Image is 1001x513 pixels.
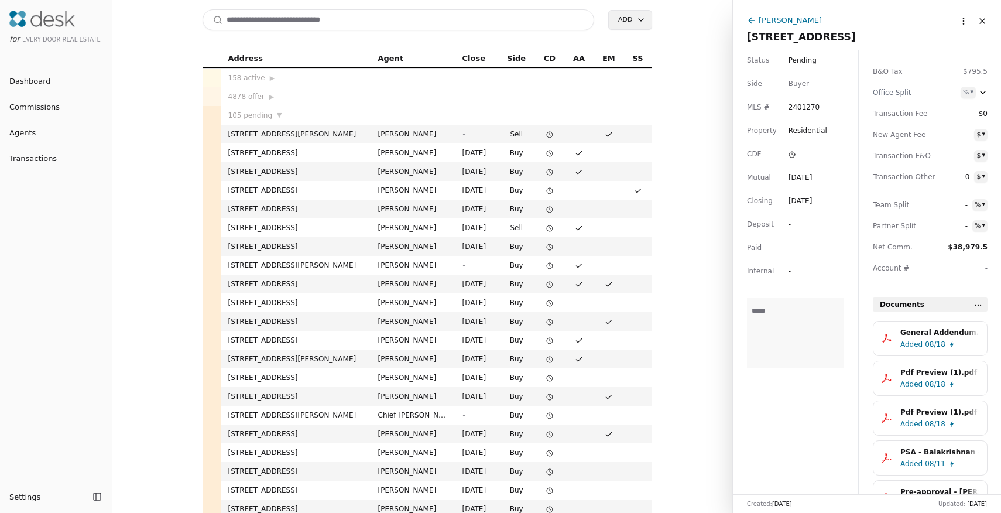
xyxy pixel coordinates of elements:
[873,108,925,119] span: Transaction Fee
[371,481,455,500] td: [PERSON_NAME]
[900,367,979,378] div: Pdf Preview (1).pdf
[925,338,945,350] span: 08/18
[873,171,925,183] span: Transaction Other
[967,501,987,507] span: [DATE]
[498,256,535,275] td: Buy
[873,66,925,77] span: B&O Tax
[455,237,498,256] td: [DATE]
[455,350,498,368] td: [DATE]
[455,162,498,181] td: [DATE]
[970,87,973,97] div: ▾
[455,387,498,406] td: [DATE]
[789,218,810,230] div: -
[498,368,535,387] td: Buy
[498,218,535,237] td: Sell
[873,440,988,476] button: PSA - Balakrishnan - [DATE].pdfAdded08/11
[900,327,979,338] div: General Addendum.pdf
[544,52,556,65] span: CD
[498,387,535,406] td: Buy
[747,265,774,277] span: Internal
[221,162,371,181] td: [STREET_ADDRESS]
[982,129,985,139] div: ▾
[873,150,925,162] span: Transaction E&O
[498,462,535,481] td: Buy
[873,220,925,232] span: Partner Split
[221,256,371,275] td: [STREET_ADDRESS][PERSON_NAME]
[747,54,769,66] span: Status
[221,293,371,312] td: [STREET_ADDRESS]
[221,200,371,218] td: [STREET_ADDRESS]
[462,52,485,65] span: Close
[747,148,762,160] span: CDF
[873,87,925,98] div: Office Split
[498,181,535,200] td: Buy
[221,181,371,200] td: [STREET_ADDRESS]
[747,101,770,113] span: MLS #
[269,92,274,102] span: ▶
[873,241,925,253] span: Net Comm.
[371,312,455,331] td: [PERSON_NAME]
[961,87,976,98] button: %
[221,350,371,368] td: [STREET_ADDRESS][PERSON_NAME]
[900,338,923,350] span: Added
[498,162,535,181] td: Buy
[900,406,979,418] div: Pdf Preview (1).pdf
[747,125,777,136] span: Property
[371,181,455,200] td: [PERSON_NAME]
[925,418,945,430] span: 08/18
[900,486,979,498] div: Pre-approval - [PERSON_NAME] & [PERSON_NAME].pdf
[498,125,535,143] td: Sell
[371,200,455,218] td: [PERSON_NAME]
[455,293,498,312] td: [DATE]
[498,443,535,462] td: Buy
[221,406,371,425] td: [STREET_ADDRESS][PERSON_NAME]
[9,491,40,503] span: Settings
[608,10,652,30] button: Add
[455,481,498,500] td: [DATE]
[371,218,455,237] td: [PERSON_NAME]
[982,199,985,210] div: ▾
[221,143,371,162] td: [STREET_ADDRESS]
[221,443,371,462] td: [STREET_ADDRESS]
[462,261,465,269] span: -
[498,293,535,312] td: Buy
[455,312,498,331] td: [DATE]
[873,361,988,396] button: Pdf Preview (1).pdfAdded08/18
[378,52,404,65] span: Agent
[5,487,89,506] button: Settings
[873,401,988,436] button: Pdf Preview (1).pdfAdded08/18
[747,31,856,43] span: [STREET_ADDRESS]
[507,52,526,65] span: Side
[747,218,774,230] span: Deposit
[900,418,923,430] span: Added
[789,101,820,113] span: 2401270
[371,425,455,443] td: [PERSON_NAME]
[982,150,985,160] div: ▾
[228,72,364,84] div: 158 active
[221,462,371,481] td: [STREET_ADDRESS]
[498,406,535,425] td: Buy
[947,199,968,211] span: -
[772,501,792,507] span: [DATE]
[455,143,498,162] td: [DATE]
[938,500,987,508] div: Updated:
[925,378,945,390] span: 08/18
[455,443,498,462] td: [DATE]
[371,143,455,162] td: [PERSON_NAME]
[277,110,282,121] span: ▼
[747,242,762,254] span: Paid
[948,171,969,183] span: 0
[371,387,455,406] td: [PERSON_NAME]
[948,150,969,162] span: -
[455,425,498,443] td: [DATE]
[371,237,455,256] td: [PERSON_NAME]
[22,36,101,43] span: Every Door Real Estate
[789,242,810,254] div: -
[972,220,988,232] button: %
[221,331,371,350] td: [STREET_ADDRESS]
[498,312,535,331] td: Buy
[982,220,985,231] div: ▾
[371,331,455,350] td: [PERSON_NAME]
[974,171,988,183] button: $
[371,406,455,425] td: Chief [PERSON_NAME]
